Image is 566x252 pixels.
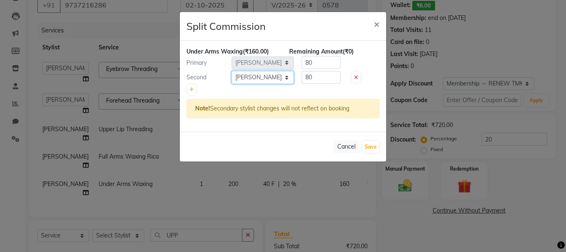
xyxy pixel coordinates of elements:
[363,141,379,153] button: Save
[180,73,232,82] div: Second
[186,99,380,118] div: Secondary stylist changes will not reflect on booking
[289,48,343,55] span: Remaining Amount
[374,17,380,30] span: ×
[243,48,269,55] span: (₹160.00)
[343,48,354,55] span: (₹0)
[186,19,266,34] h4: Split Commission
[186,48,243,55] span: Under Arms Waxing
[367,12,386,35] button: Close
[334,140,359,153] button: Cancel
[195,105,210,112] strong: Note!
[180,59,232,67] div: Primary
